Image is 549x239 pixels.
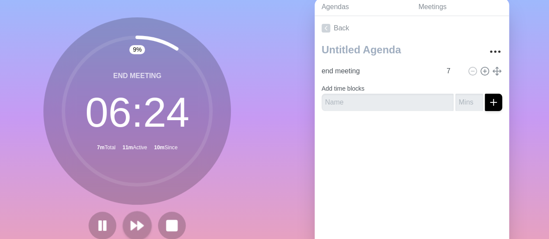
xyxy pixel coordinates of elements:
a: Back [315,16,509,40]
input: Mins [455,94,483,111]
input: Mins [443,62,464,80]
button: More [487,43,504,60]
input: Name [318,62,441,80]
label: Add time blocks [322,85,365,92]
input: Name [322,94,454,111]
